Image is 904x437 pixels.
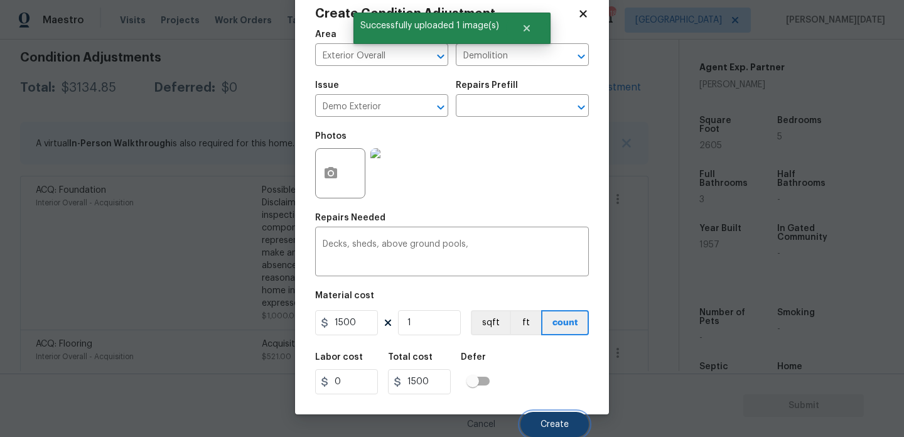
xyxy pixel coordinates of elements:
h5: Repairs Needed [315,213,385,222]
button: Open [432,48,449,65]
h5: Total cost [388,353,433,362]
button: Open [573,99,590,116]
h5: Area [315,30,336,39]
h5: Defer [461,353,486,362]
h2: Create Condition Adjustment [315,8,578,20]
h5: Labor cost [315,353,363,362]
button: Create [520,412,589,437]
button: Open [573,48,590,65]
button: ft [510,310,541,335]
button: count [541,310,589,335]
h5: Photos [315,132,347,141]
span: Create [541,420,569,429]
span: Successfully uploaded 1 image(s) [353,13,506,39]
h5: Repairs Prefill [456,81,518,90]
h5: Material cost [315,291,374,300]
textarea: Decks, sheds, above ground pools, [323,240,581,266]
button: Cancel [447,412,515,437]
button: Open [432,99,449,116]
h5: Issue [315,81,339,90]
span: Cancel [467,420,495,429]
button: sqft [471,310,510,335]
button: Close [506,16,547,41]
